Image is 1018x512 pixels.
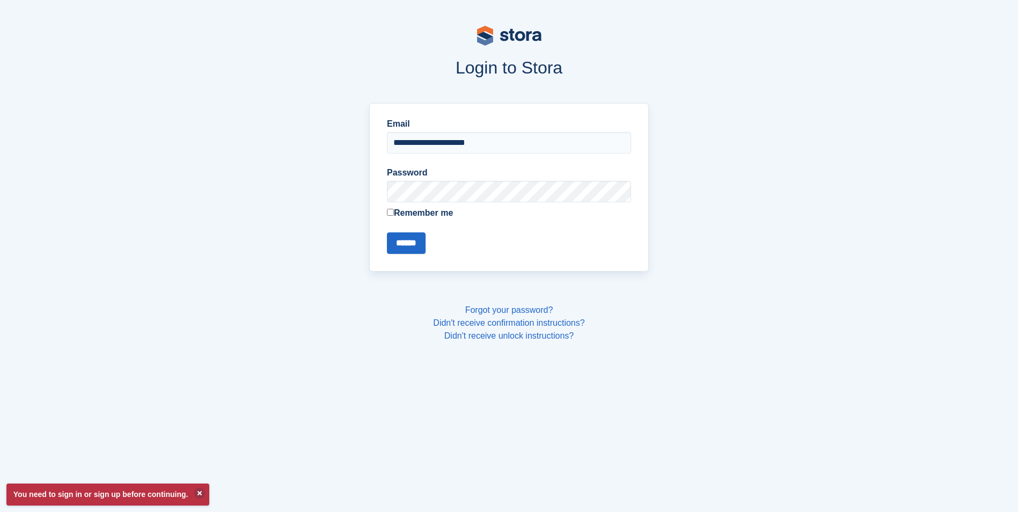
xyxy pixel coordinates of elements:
[165,58,854,77] h1: Login to Stora
[387,209,394,216] input: Remember me
[387,166,631,179] label: Password
[433,318,584,327] a: Didn't receive confirmation instructions?
[6,484,209,506] p: You need to sign in or sign up before continuing.
[444,331,574,340] a: Didn't receive unlock instructions?
[465,305,553,314] a: Forgot your password?
[387,207,631,220] label: Remember me
[477,26,541,46] img: stora-logo-53a41332b3708ae10de48c4981b4e9114cc0af31d8433b30ea865607fb682f29.svg
[387,118,631,130] label: Email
